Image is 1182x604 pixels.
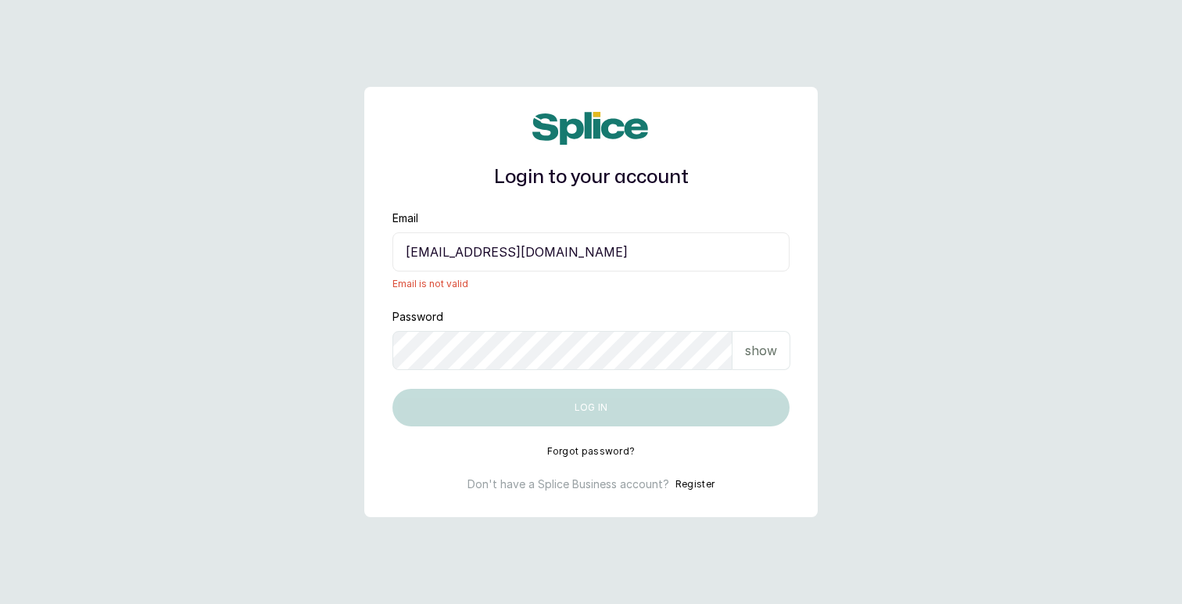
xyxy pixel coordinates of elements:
h1: Login to your account [392,164,790,192]
button: Log in [392,389,790,426]
span: Email is not valid [392,278,790,290]
button: Register [675,476,715,492]
label: Password [392,309,443,325]
label: Email [392,210,418,226]
button: Forgot password? [547,445,636,458]
p: show [745,341,777,360]
input: email@acme.com [392,232,790,271]
p: Don't have a Splice Business account? [467,476,669,492]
